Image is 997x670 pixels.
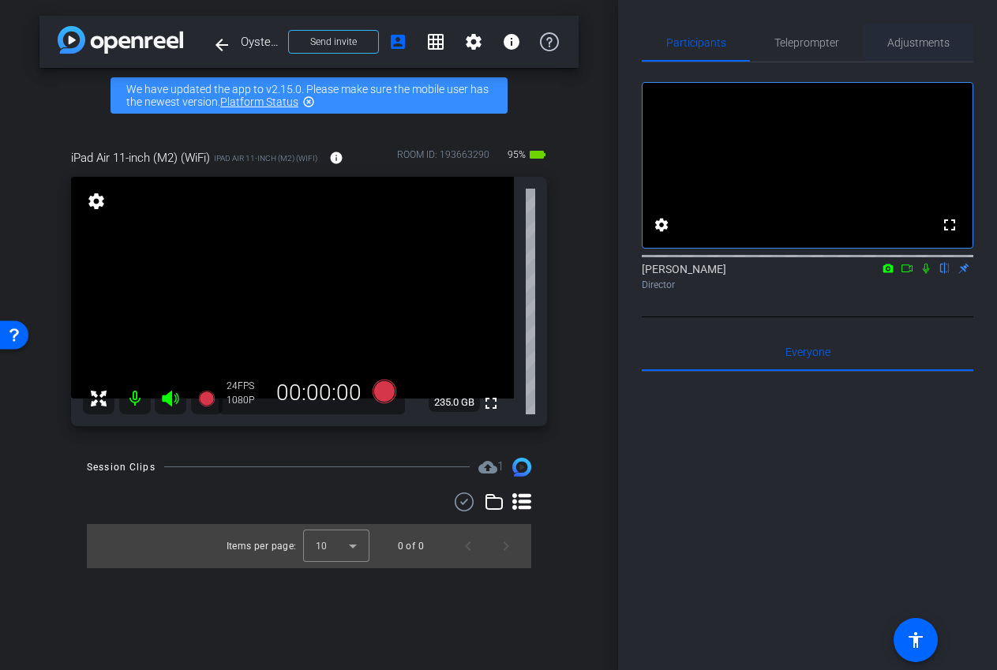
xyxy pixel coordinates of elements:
[71,149,210,167] span: iPad Air 11-inch (M2) (WiFi)
[464,32,483,51] mat-icon: settings
[785,346,830,357] span: Everyone
[227,394,266,406] div: 1080P
[58,26,183,54] img: app-logo
[266,380,372,406] div: 00:00:00
[227,538,297,554] div: Items per page:
[505,142,528,167] span: 95%
[935,260,954,275] mat-icon: flip
[85,192,107,211] mat-icon: settings
[329,151,343,165] mat-icon: info
[478,458,504,477] span: Destinations for your clips
[642,261,973,292] div: [PERSON_NAME]
[940,215,959,234] mat-icon: fullscreen
[652,215,671,234] mat-icon: settings
[310,36,357,48] span: Send invite
[288,30,379,54] button: Send invite
[302,95,315,108] mat-icon: highlight_off
[487,527,525,565] button: Next page
[774,37,839,48] span: Teleprompter
[449,527,487,565] button: Previous page
[111,77,508,114] div: We have updated the app to v2.15.0. Please make sure the mobile user has the newest version.
[429,393,480,412] span: 235.0 GB
[238,380,254,391] span: FPS
[906,631,925,649] mat-icon: accessibility
[220,95,298,108] a: Platform Status
[497,459,504,473] span: 1
[887,37,950,48] span: Adjustments
[214,152,317,164] span: iPad Air 11-inch (M2) (WiFi)
[642,278,973,292] div: Director
[388,32,407,51] mat-icon: account_box
[241,26,279,58] span: Oyster® x MuseScore case study - [PERSON_NAME][EMAIL_ADDRESS][DOMAIN_NAME]
[482,394,500,413] mat-icon: fullscreen
[502,32,521,51] mat-icon: info
[478,458,497,477] mat-icon: cloud_upload
[212,36,231,54] mat-icon: arrow_back
[227,380,266,392] div: 24
[512,458,531,477] img: Session clips
[426,32,445,51] mat-icon: grid_on
[397,148,489,170] div: ROOM ID: 193663290
[666,37,726,48] span: Participants
[398,538,424,554] div: 0 of 0
[87,459,156,475] div: Session Clips
[528,145,547,164] mat-icon: battery_std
